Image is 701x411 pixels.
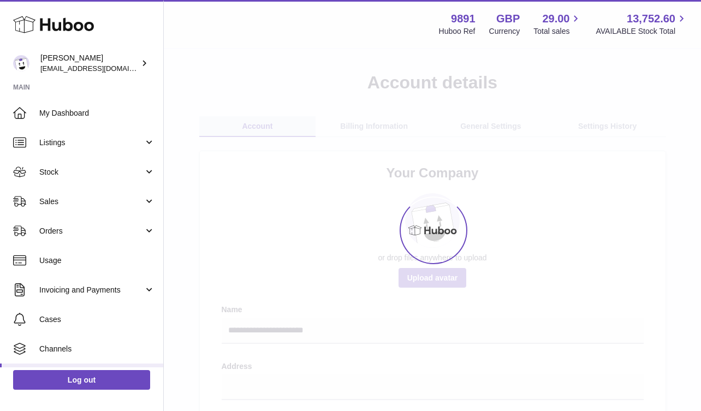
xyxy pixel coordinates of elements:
[13,55,29,72] img: ro@thebitterclub.co.uk
[533,26,582,37] span: Total sales
[439,26,476,37] div: Huboo Ref
[39,344,155,354] span: Channels
[489,26,520,37] div: Currency
[39,138,144,148] span: Listings
[39,255,155,266] span: Usage
[39,196,144,207] span: Sales
[533,11,582,37] a: 29.00 Total sales
[39,314,155,325] span: Cases
[542,11,569,26] span: 29.00
[627,11,675,26] span: 13,752.60
[13,370,150,390] a: Log out
[496,11,520,26] strong: GBP
[596,11,688,37] a: 13,752.60 AVAILABLE Stock Total
[39,226,144,236] span: Orders
[40,53,139,74] div: [PERSON_NAME]
[39,167,144,177] span: Stock
[39,285,144,295] span: Invoicing and Payments
[596,26,688,37] span: AVAILABLE Stock Total
[451,11,476,26] strong: 9891
[40,64,161,73] span: [EMAIL_ADDRESS][DOMAIN_NAME]
[39,108,155,118] span: My Dashboard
